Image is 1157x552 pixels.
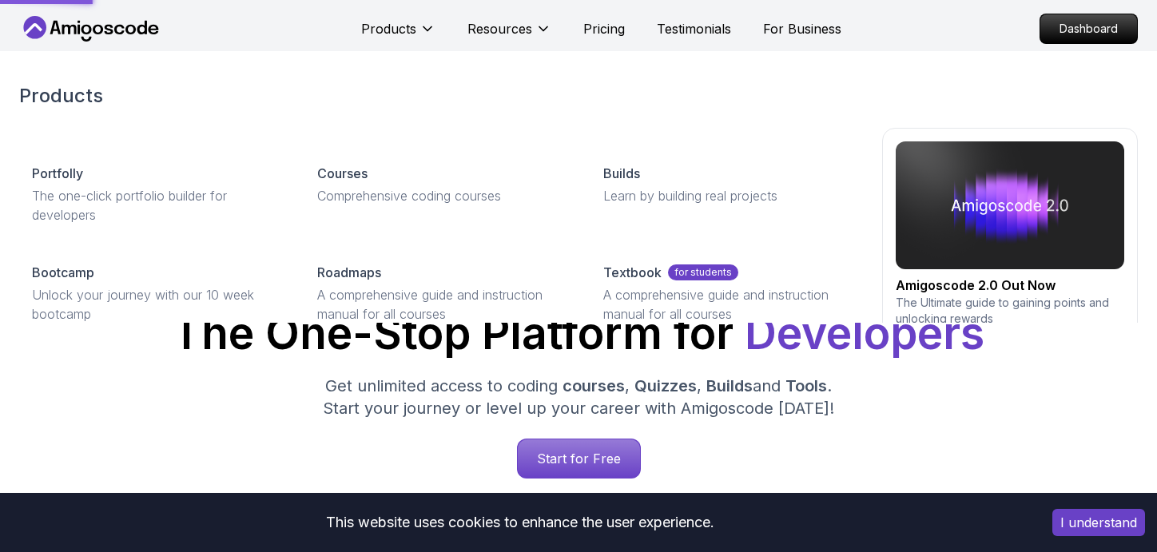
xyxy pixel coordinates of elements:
[1040,14,1138,44] a: Dashboard
[603,164,640,183] p: Builds
[32,285,279,324] p: Unlock your journey with our 10 week bootcamp
[590,250,863,336] a: Textbookfor studentsA comprehensive guide and instruction manual for all courses
[32,164,83,183] p: Portfolly
[657,19,731,38] a: Testimonials
[317,186,564,205] p: Comprehensive coding courses
[1040,14,1137,43] p: Dashboard
[517,439,641,479] a: Start for Free
[896,141,1124,269] img: amigoscode 2.0
[361,19,416,38] p: Products
[603,263,662,282] p: Textbook
[518,439,640,478] p: Start for Free
[763,19,841,38] a: For Business
[1052,509,1145,536] button: Accept cookies
[317,263,381,282] p: Roadmaps
[12,505,1028,540] div: This website uses cookies to enhance the user experience.
[32,186,279,224] p: The one-click portfolio builder for developers
[19,83,1138,109] h2: Products
[467,19,532,38] p: Resources
[317,285,564,324] p: A comprehensive guide and instruction manual for all courses
[603,186,850,205] p: Learn by building real projects
[590,151,863,218] a: BuildsLearn by building real projects
[32,263,94,282] p: Bootcamp
[603,285,850,324] p: A comprehensive guide and instruction manual for all courses
[467,19,551,51] button: Resources
[563,376,625,395] span: courses
[706,376,753,395] span: Builds
[896,295,1124,327] p: The Ultimate guide to gaining points and unlocking rewards
[745,307,984,359] span: Developers
[361,19,435,51] button: Products
[896,276,1124,295] h2: Amigoscode 2.0 Out Now
[785,376,827,395] span: Tools
[310,375,847,419] p: Get unlimited access to coding , , and . Start your journey or level up your career with Amigosco...
[19,250,292,336] a: BootcampUnlock your journey with our 10 week bootcamp
[19,151,292,237] a: PortfollyThe one-click portfolio builder for developers
[634,376,697,395] span: Quizzes
[304,250,577,336] a: RoadmapsA comprehensive guide and instruction manual for all courses
[583,19,625,38] a: Pricing
[668,264,738,280] p: for students
[304,151,577,218] a: CoursesComprehensive coding courses
[317,164,368,183] p: Courses
[882,128,1138,359] a: amigoscode 2.0Amigoscode 2.0 Out NowThe Ultimate guide to gaining points and unlocking rewards
[32,312,1125,355] h1: The One-Stop Platform for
